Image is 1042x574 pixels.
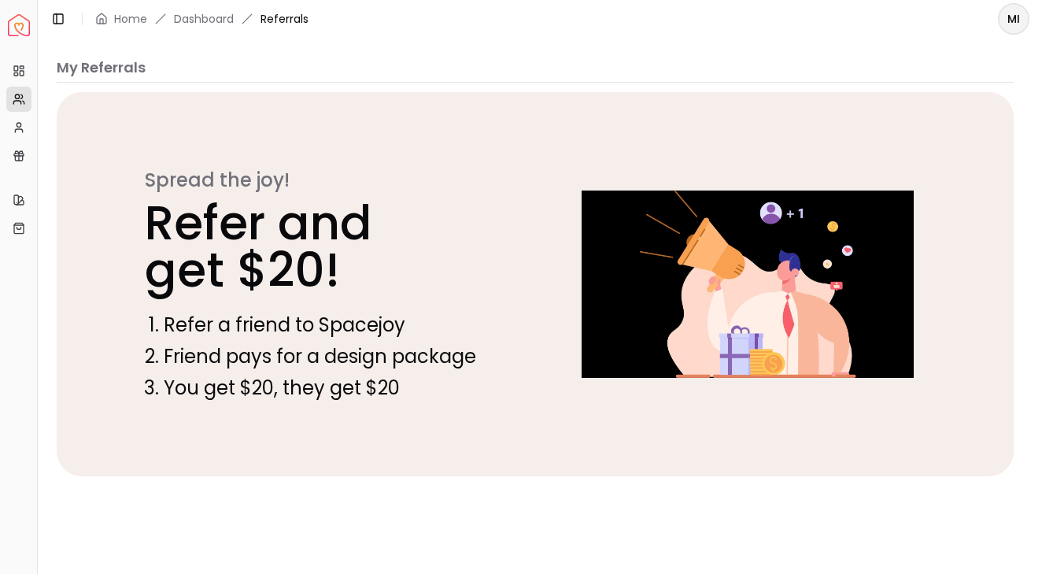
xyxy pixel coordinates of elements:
button: MI [998,3,1029,35]
nav: breadcrumb [95,11,309,27]
p: Refer and get $20! [145,199,501,294]
a: Home [114,11,147,27]
span: MI [1000,5,1028,33]
img: Spacejoy Logo [8,14,30,36]
p: Spread the joy! [145,168,501,193]
a: Spacejoy [8,14,30,36]
p: My Referrals [57,57,1014,79]
li: Friend pays for a design package [164,344,501,369]
li: You get $20, they get $20 [164,376,501,401]
img: Referral callout [545,191,951,379]
span: Referrals [260,11,309,27]
a: Dashboard [174,11,234,27]
li: Refer a friend to Spacejoy [164,313,501,338]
